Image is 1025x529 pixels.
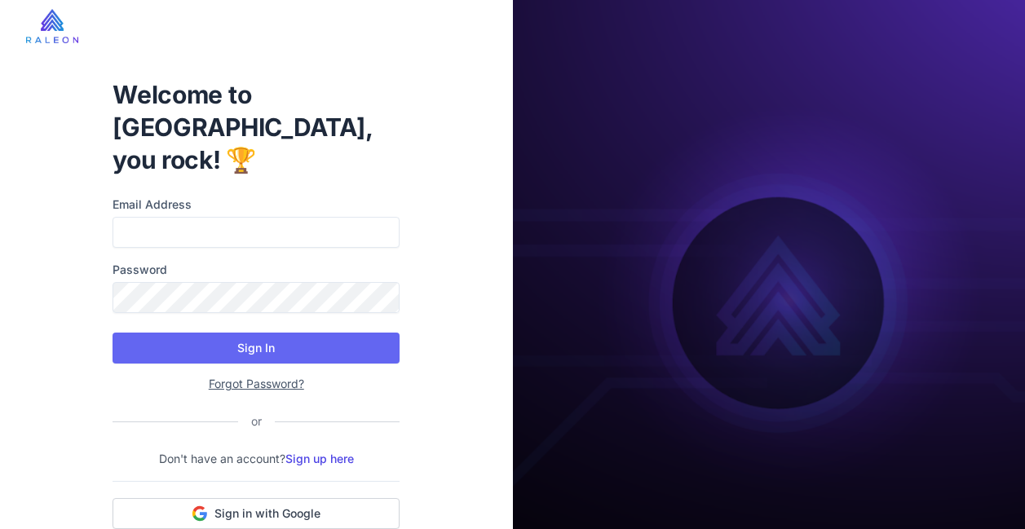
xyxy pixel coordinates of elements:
[113,333,400,364] button: Sign In
[113,261,400,279] label: Password
[209,377,304,390] a: Forgot Password?
[285,452,354,465] a: Sign up here
[113,78,400,176] h1: Welcome to [GEOGRAPHIC_DATA], you rock! 🏆
[26,9,78,43] img: raleon-logo-whitebg.9aac0268.jpg
[214,505,320,522] span: Sign in with Google
[113,498,400,529] button: Sign in with Google
[238,412,275,430] div: or
[113,196,400,214] label: Email Address
[113,450,400,468] p: Don't have an account?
